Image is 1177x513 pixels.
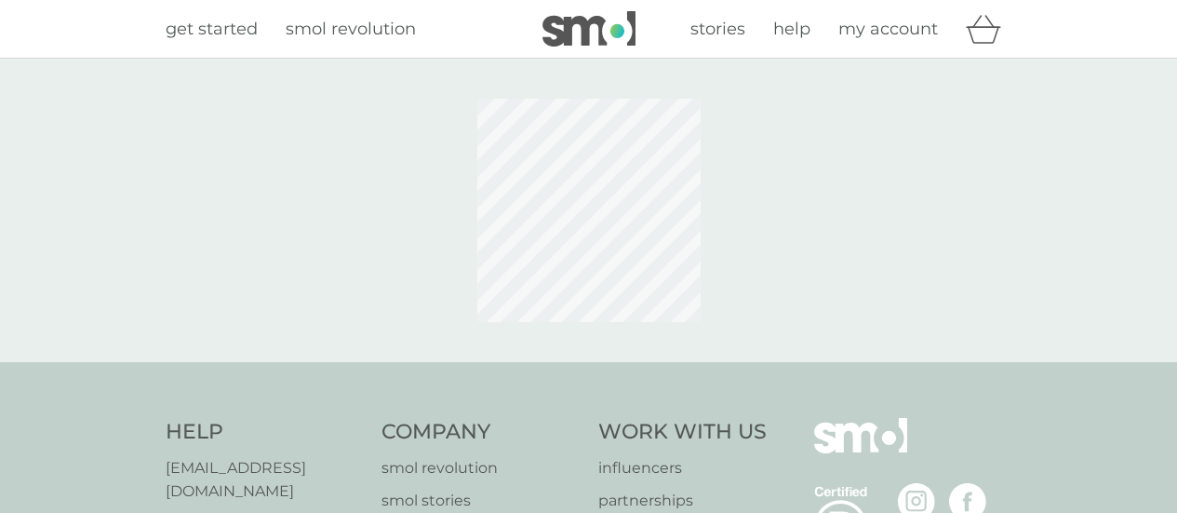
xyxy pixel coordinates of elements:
a: stories [690,16,745,43]
h4: Company [381,418,580,447]
h4: Work With Us [598,418,767,447]
span: get started [166,19,258,39]
img: smol [542,11,635,47]
span: help [773,19,810,39]
h4: Help [166,418,364,447]
a: help [773,16,810,43]
span: smol revolution [286,19,416,39]
a: my account [838,16,938,43]
div: basket [966,10,1012,47]
a: partnerships [598,489,767,513]
a: get started [166,16,258,43]
img: smol [814,418,907,481]
span: stories [690,19,745,39]
a: influencers [598,456,767,480]
a: smol revolution [381,456,580,480]
a: smol stories [381,489,580,513]
a: [EMAIL_ADDRESS][DOMAIN_NAME] [166,456,364,504]
span: my account [838,19,938,39]
a: smol revolution [286,16,416,43]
